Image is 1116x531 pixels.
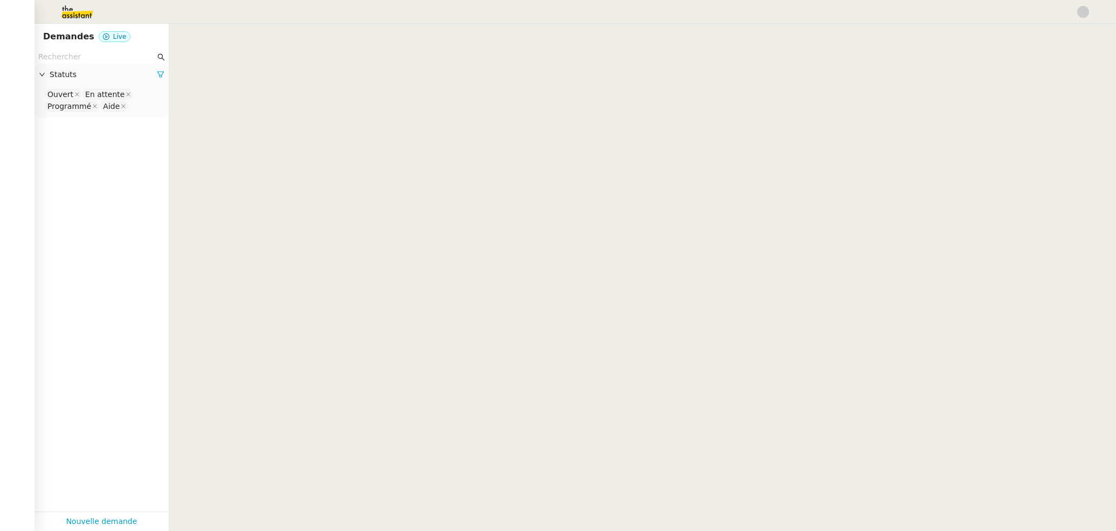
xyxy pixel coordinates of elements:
[38,51,155,63] input: Rechercher
[47,89,73,99] div: Ouvert
[85,89,124,99] div: En attente
[47,101,91,111] div: Programmé
[113,33,127,40] span: Live
[103,101,120,111] div: Aide
[82,89,133,100] nz-select-item: En attente
[100,101,128,112] nz-select-item: Aide
[45,101,99,112] nz-select-item: Programmé
[43,29,94,44] nz-page-header-title: Demandes
[66,515,137,528] a: Nouvelle demande
[34,64,169,85] div: Statuts
[50,68,157,81] span: Statuts
[45,89,81,100] nz-select-item: Ouvert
